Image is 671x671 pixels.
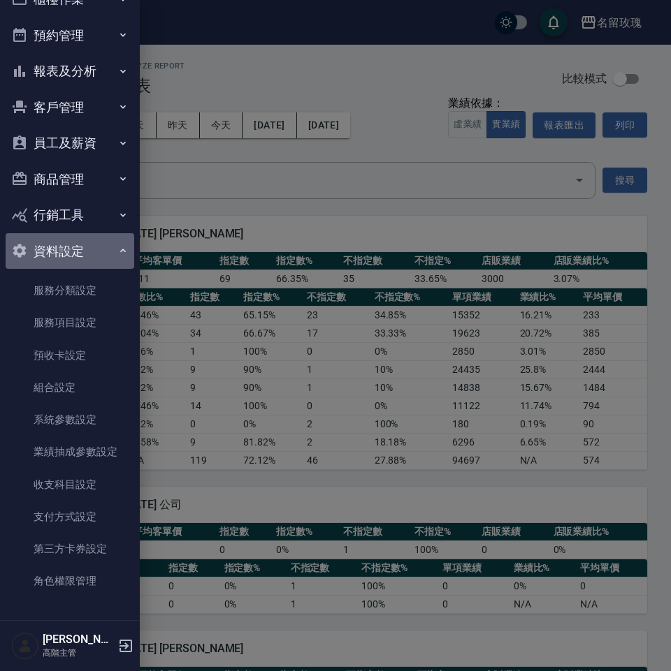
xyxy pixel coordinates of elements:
a: 業績抽成參數設定 [6,436,134,468]
button: 預約管理 [6,17,134,54]
button: 員工及薪資 [6,125,134,161]
button: 報表及分析 [6,53,134,89]
a: 收支科目設定 [6,469,134,501]
a: 角色權限管理 [6,565,134,597]
button: 行銷工具 [6,197,134,233]
a: 支付方式設定 [6,501,134,533]
a: 服務項目設定 [6,307,134,339]
p: 高階主管 [43,647,114,659]
a: 組合設定 [6,371,134,404]
button: 客戶管理 [6,89,134,126]
a: 預收卡設定 [6,339,134,371]
a: 系統參數設定 [6,404,134,436]
h5: [PERSON_NAME] [43,633,114,647]
img: Person [11,632,39,660]
button: 資料設定 [6,233,134,270]
a: 服務分類設定 [6,274,134,307]
button: 商品管理 [6,161,134,198]
a: 第三方卡券設定 [6,533,134,565]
